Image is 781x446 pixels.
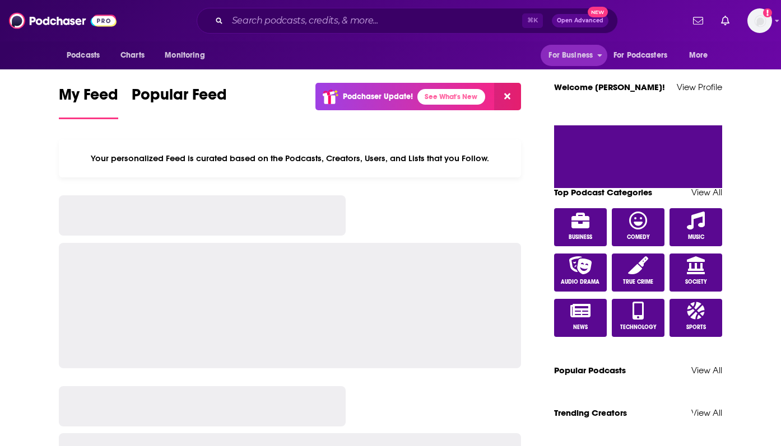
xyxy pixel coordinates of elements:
[627,234,650,241] span: Comedy
[670,299,722,337] a: Sports
[59,139,521,177] div: Your personalized Feed is curated based on the Podcasts, Creators, Users, and Lists that you Follow.
[561,279,599,285] span: Audio Drama
[691,407,722,418] a: View All
[554,82,665,92] a: Welcome [PERSON_NAME]!
[681,45,722,66] button: open menu
[67,48,100,63] span: Podcasts
[113,45,151,66] a: Charts
[227,12,522,30] input: Search podcasts, credits, & more...
[120,48,145,63] span: Charts
[554,208,607,246] a: Business
[343,92,413,101] p: Podchaser Update!
[59,85,118,111] span: My Feed
[613,48,667,63] span: For Podcasters
[9,10,117,31] img: Podchaser - Follow, Share and Rate Podcasts
[677,82,722,92] a: View Profile
[548,48,593,63] span: For Business
[623,279,653,285] span: True Crime
[541,45,607,66] button: open menu
[670,253,722,292] a: Society
[686,324,706,331] span: Sports
[132,85,227,119] a: Popular Feed
[612,208,664,246] a: Comedy
[691,187,722,198] a: View All
[552,14,608,27] button: Open AdvancedNew
[569,234,592,241] span: Business
[554,253,607,292] a: Audio Drama
[747,8,772,33] img: User Profile
[620,324,657,331] span: Technology
[557,18,603,24] span: Open Advanced
[612,253,664,292] a: True Crime
[573,324,588,331] span: News
[691,365,722,375] a: View All
[165,48,204,63] span: Monitoring
[59,85,118,119] a: My Feed
[747,8,772,33] button: Show profile menu
[554,407,627,418] a: Trending Creators
[554,187,652,198] a: Top Podcast Categories
[157,45,219,66] button: open menu
[612,299,664,337] a: Technology
[132,85,227,111] span: Popular Feed
[747,8,772,33] span: Logged in as aetherfluxcomms
[670,208,722,246] a: Music
[554,299,607,337] a: News
[763,8,772,17] svg: Add a profile image
[59,45,114,66] button: open menu
[685,279,707,285] span: Society
[522,13,543,28] span: ⌘ K
[417,89,485,105] a: See What's New
[197,8,618,34] div: Search podcasts, credits, & more...
[588,7,608,17] span: New
[689,48,708,63] span: More
[717,11,734,30] a: Show notifications dropdown
[554,365,626,375] a: Popular Podcasts
[606,45,684,66] button: open menu
[688,234,704,241] span: Music
[689,11,708,30] a: Show notifications dropdown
